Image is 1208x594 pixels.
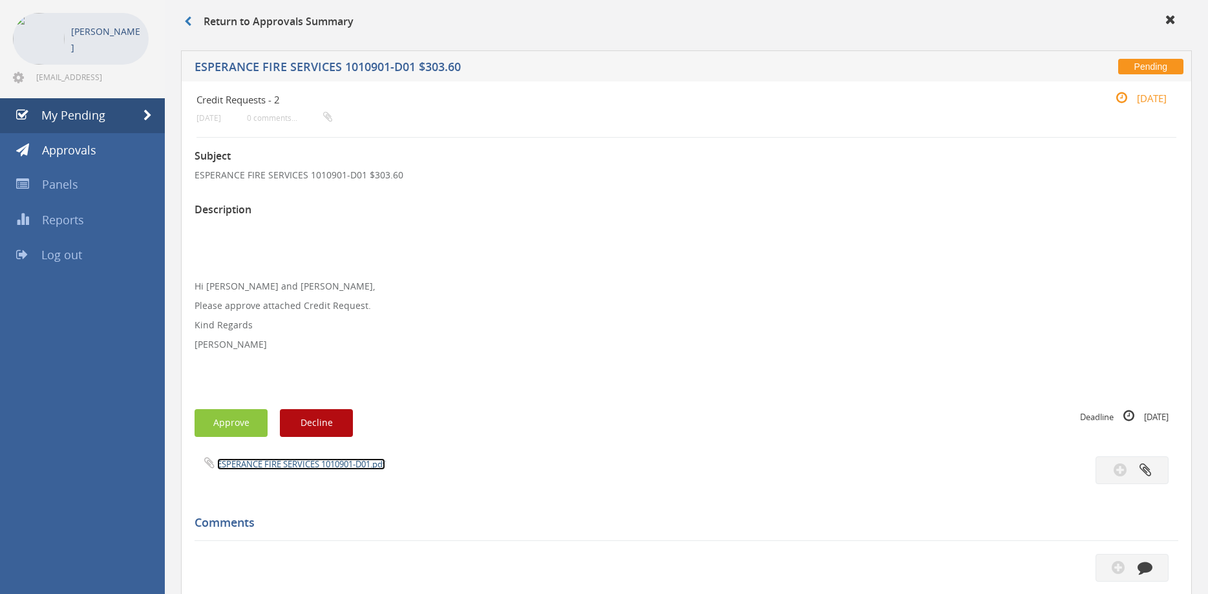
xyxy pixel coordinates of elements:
p: Please approve attached Credit Request. [195,299,1178,312]
small: Deadline [DATE] [1080,409,1169,423]
span: Pending [1118,59,1183,74]
h3: Return to Approvals Summary [184,16,354,28]
button: Approve [195,409,268,437]
small: [DATE] [1102,91,1167,105]
a: ESPERANCE FIRE SERVICES 1010901-D01.pdf [217,458,385,470]
span: My Pending [41,107,105,123]
span: Log out [41,247,82,262]
h3: Description [195,204,1178,216]
span: Reports [42,212,84,228]
small: [DATE] [196,113,221,123]
p: ESPERANCE FIRE SERVICES 1010901-D01 $303.60 [195,169,1178,182]
p: [PERSON_NAME] [195,338,1178,351]
h5: Comments [195,516,1169,529]
p: Kind Regards [195,319,1178,332]
h3: Subject [195,151,1178,162]
small: 0 comments... [247,113,332,123]
button: Decline [280,409,353,437]
p: [PERSON_NAME] [71,23,142,56]
h5: ESPERANCE FIRE SERVICES 1010901-D01 $303.60 [195,61,885,77]
span: Approvals [42,142,96,158]
p: Hi [PERSON_NAME] and [PERSON_NAME], [195,280,1178,293]
span: Panels [42,176,78,192]
span: [EMAIL_ADDRESS][DOMAIN_NAME] [36,72,146,82]
h4: Credit Requests - 2 [196,94,1013,105]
